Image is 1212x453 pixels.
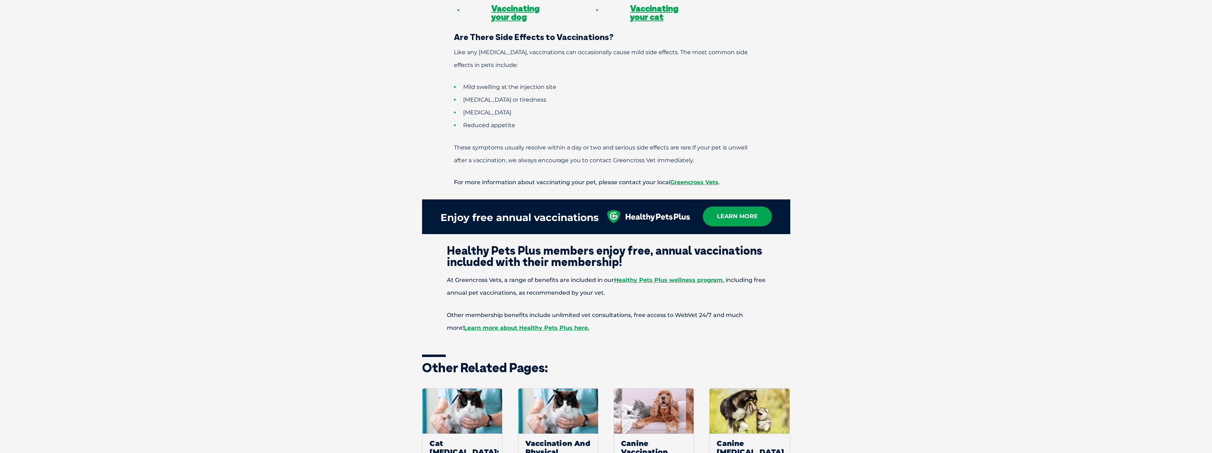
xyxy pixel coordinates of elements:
[614,277,723,283] a: Healthy Pets Plus wellness program
[670,179,718,186] a: Greencross Vets
[710,389,790,434] img: Default Thumbnail
[440,206,599,229] div: Enjoy free annual vaccinations
[491,3,540,22] a: Vaccinating your dog
[422,361,790,374] h3: Other related pages:
[463,84,556,90] span: Mild swelling at the injection site
[422,309,790,334] p: Other membership benefits include unlimited vet consultations, free access to WebVet 24/7 and muc...
[454,32,614,42] span: Are There Side Effects to Vaccinations?
[606,210,690,223] img: healthy-pets-plus.svg
[463,96,546,103] span: [MEDICAL_DATA] or tiredness
[630,3,678,22] a: Vaccinating your cat
[454,144,692,151] span: These symptoms usually resolve within a day or two and serious side effects are rare.
[703,206,772,226] a: learn more
[422,274,790,299] p: At Greencross Vets, a range of benefits are included in our , including free annual pet vaccinati...
[463,109,511,116] span: [MEDICAL_DATA]
[464,324,589,331] a: Learn more about Healthy Pets Plus here.
[422,245,790,267] h2: Healthy Pets Plus members enjoy free, annual vaccinations included with their membership!
[454,144,747,164] span: If your pet is unwell after a vaccination, we always encourage you to contact Greencross Vet imme...
[429,176,783,189] p: For more information about vaccinating your pet, please contact your local .
[454,49,748,68] span: Like any [MEDICAL_DATA], vaccinations can occasionally cause mild side effects. The most common s...
[463,122,515,129] span: Reduced appetite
